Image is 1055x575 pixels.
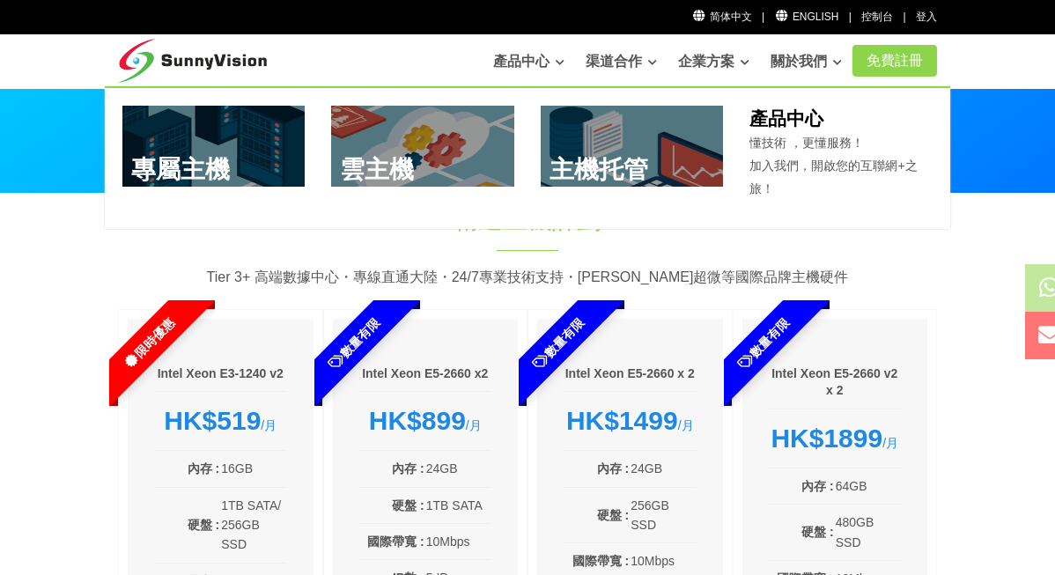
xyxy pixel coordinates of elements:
[630,495,696,536] td: 256GB SSD
[678,44,749,79] a: 企業方案
[188,461,220,475] b: 內存 :
[771,424,882,453] strong: HK$1899
[154,365,287,383] h6: Intel Xeon E3-1240 v2
[771,44,842,79] a: 關於我們
[392,498,424,512] b: 硬盤 :
[691,11,752,23] a: 简体中文
[279,269,427,417] span: 數量有限
[220,458,286,479] td: 16GB
[392,461,424,475] b: 內存 :
[749,136,917,195] span: 懂技術 ，更懂服務！ 加入我們，開啟您的互聯網+之旅！
[425,495,491,516] td: 1TB SATA
[154,405,287,437] div: /月
[75,269,223,417] span: 限時優惠
[369,406,466,435] strong: HK$899
[484,269,632,417] span: 數量有限
[367,534,424,549] b: 國際帶寬 :
[849,9,852,26] li: |
[118,266,937,289] p: Tier 3+ 高端數據中心・專線直通大陸・24/7專業技術支持・[PERSON_NAME]超微等國際品牌主機硬件
[188,518,220,532] b: 硬盤 :
[564,405,697,437] div: /月
[774,11,838,23] a: English
[597,508,630,522] b: 硬盤 :
[425,458,491,479] td: 24GB
[572,554,630,568] b: 國際帶寬 :
[566,406,678,435] strong: HK$1499
[689,269,837,417] span: 數量有限
[835,512,901,553] td: 480GB SSD
[835,475,901,497] td: 64GB
[630,458,696,479] td: 24GB
[597,461,630,475] b: 內存 :
[164,406,261,435] strong: HK$519
[801,479,834,493] b: 內存 :
[493,44,564,79] a: 產品中心
[359,405,492,437] div: /月
[220,495,286,556] td: 1TB SATA/ 256GB SSD
[769,423,902,454] div: /月
[749,108,823,129] b: 產品中心
[105,86,950,229] div: 產品中心
[916,11,937,23] a: 登入
[904,9,906,26] li: |
[769,365,902,400] h6: Intel Xeon E5-2660 v2 x 2
[630,550,696,571] td: 10Mbps
[801,525,834,539] b: 硬盤 :
[586,44,657,79] a: 渠道合作
[861,11,893,23] a: 控制台
[762,9,764,26] li: |
[852,45,937,77] a: 免費註冊
[359,365,492,383] h6: Intel Xeon E5-2660 x2
[425,531,491,552] td: 10Mbps
[564,365,697,383] h6: Intel Xeon E5-2660 x 2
